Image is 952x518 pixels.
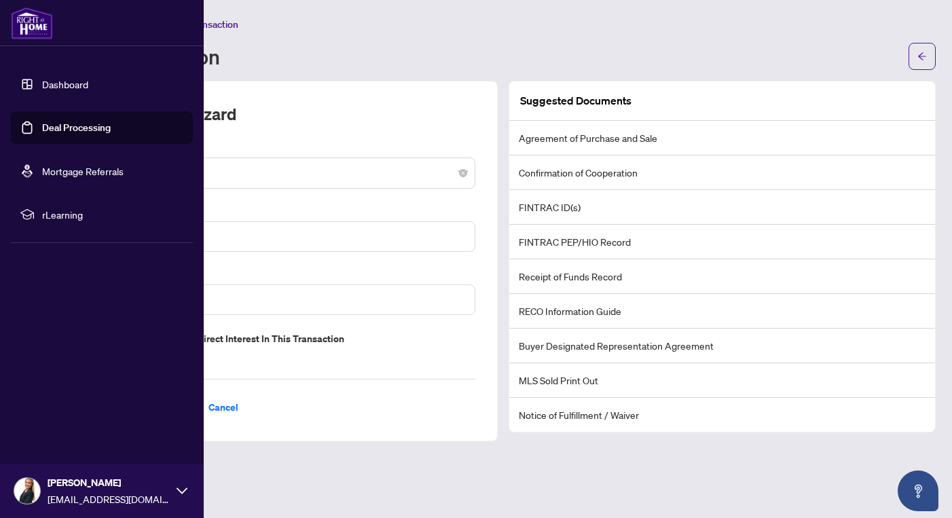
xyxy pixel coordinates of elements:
[509,155,935,190] li: Confirmation of Cooperation
[48,475,170,490] span: [PERSON_NAME]
[169,18,238,31] span: Add Transaction
[93,141,475,156] label: Transaction Type
[101,160,467,186] span: Deal - Buy Side Sale
[42,78,88,90] a: Dashboard
[509,121,935,155] li: Agreement of Purchase and Sale
[198,396,249,419] button: Cancel
[11,7,53,39] img: logo
[208,396,238,418] span: Cancel
[93,268,475,283] label: Property Address
[509,398,935,432] li: Notice of Fulfillment / Waiver
[509,259,935,294] li: Receipt of Funds Record
[509,363,935,398] li: MLS Sold Print Out
[42,122,111,134] a: Deal Processing
[48,492,170,506] span: [EMAIL_ADDRESS][DOMAIN_NAME]
[509,329,935,363] li: Buyer Designated Representation Agreement
[14,478,40,504] img: Profile Icon
[509,190,935,225] li: FINTRAC ID(s)
[459,169,467,177] span: close-circle
[509,294,935,329] li: RECO Information Guide
[42,165,124,177] a: Mortgage Referrals
[42,207,183,222] span: rLearning
[93,331,475,346] label: Do you have direct or indirect interest in this transaction
[93,205,475,220] label: MLS ID
[509,225,935,259] li: FINTRAC PEP/HIO Record
[917,52,927,61] span: arrow-left
[898,470,938,511] button: Open asap
[520,92,631,109] article: Suggested Documents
